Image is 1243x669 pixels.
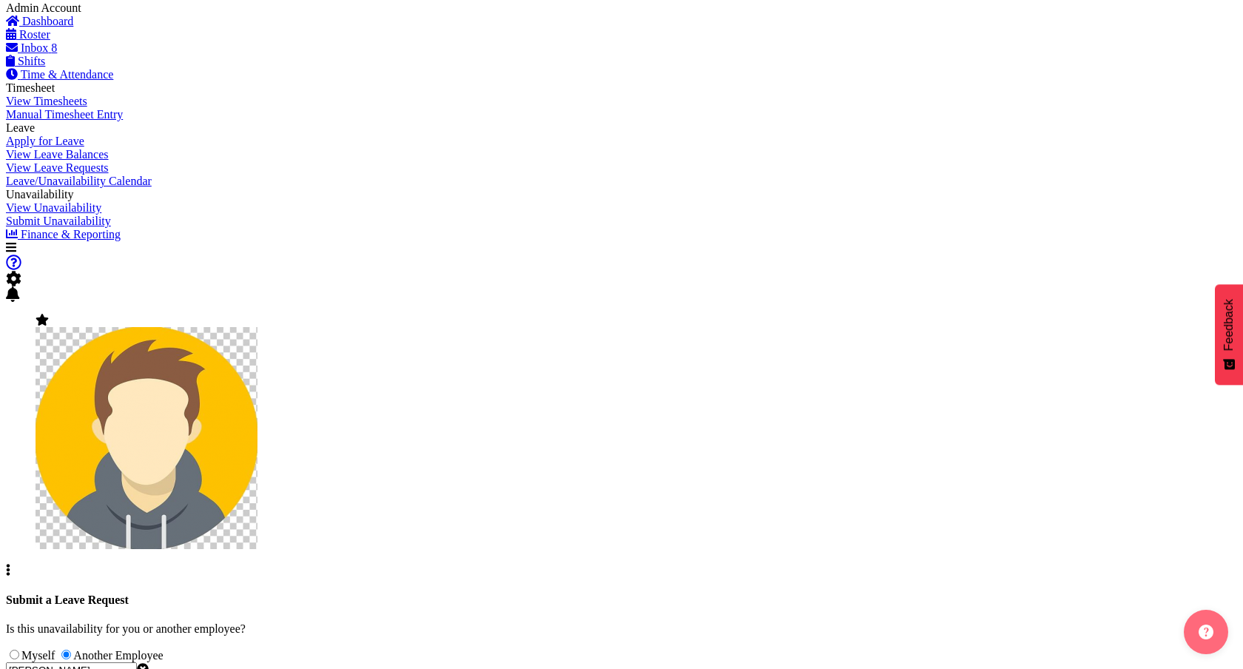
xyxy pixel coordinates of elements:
span: Time & Attendance [21,68,114,81]
div: Leave [6,121,228,135]
a: Shifts [6,55,45,67]
a: Roster [6,28,50,41]
a: Dashboard [6,15,73,27]
a: View Unavailability [6,201,101,214]
a: Inbox 8 [6,41,57,54]
a: Apply for Leave [6,135,84,147]
span: Myself [21,649,55,662]
span: Inbox [21,41,48,54]
img: admin-rosteritf9cbda91fdf824d97c9d6345b1f660ea.png [36,327,257,549]
span: Shifts [18,55,45,67]
span: Another Employee [73,649,163,662]
a: View Leave Balances [6,148,109,161]
button: Feedback - Show survey [1215,284,1243,385]
input: Another Employee [61,650,71,659]
a: Leave/Unavailability Calendar [6,175,152,187]
a: View Leave Requests [6,161,109,174]
input: Myself [10,650,19,659]
span: Roster [19,28,50,41]
div: Timesheet [6,81,228,95]
a: Time & Attendance [6,68,113,81]
a: View Timesheets [6,95,87,107]
a: Manual Timesheet Entry [6,108,123,121]
span: 8 [51,41,57,54]
span: Dashboard [22,15,73,27]
h4: Submit a Leave Request [6,594,1237,607]
span: Finance & Reporting [21,228,121,241]
a: Submit Unavailability [6,215,111,227]
a: Finance & Reporting [6,228,121,241]
div: Admin Account [6,1,228,15]
span: Feedback [1222,299,1236,351]
p: Is this unavailability for you or another employee? [6,622,1237,636]
img: help-xxl-2.png [1199,625,1213,639]
div: Unavailability [6,188,228,201]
